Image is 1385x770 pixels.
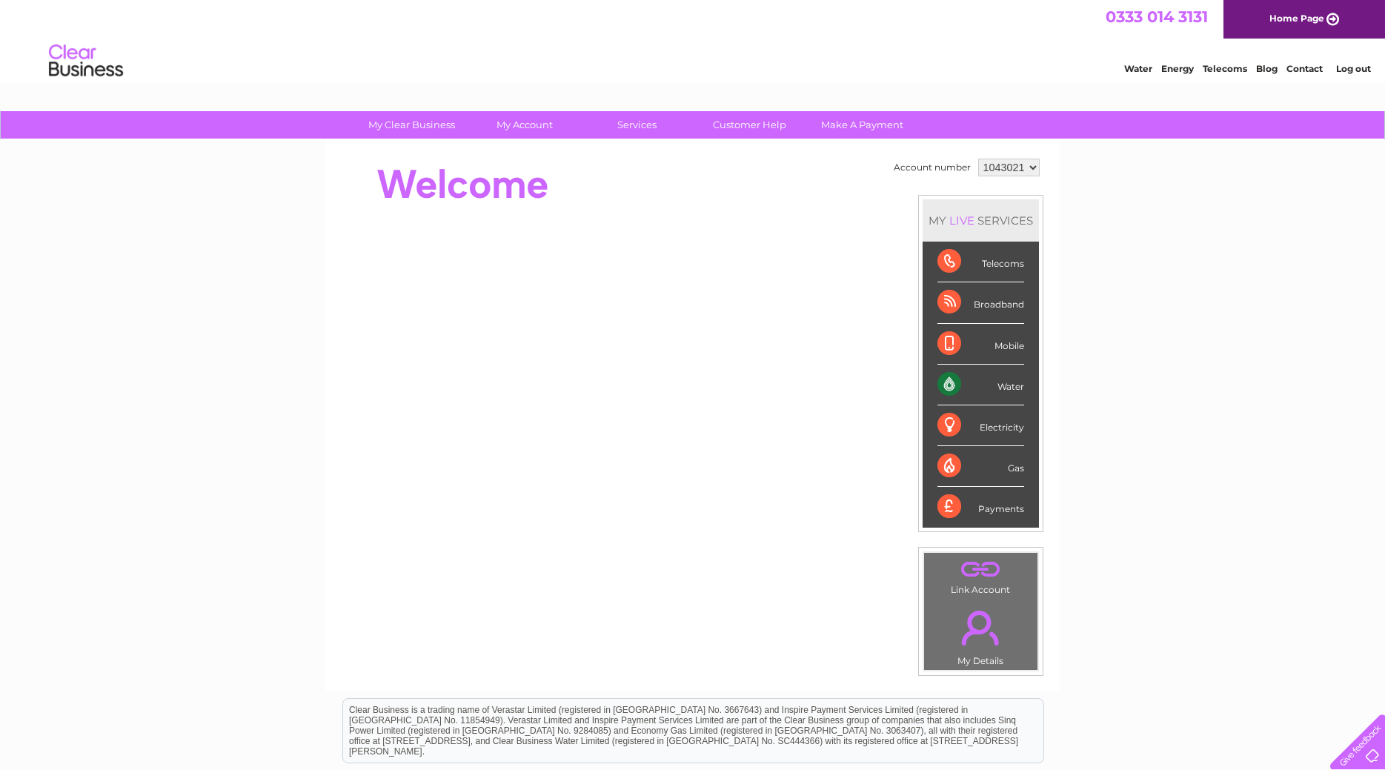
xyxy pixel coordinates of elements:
[937,405,1024,446] div: Electricity
[937,365,1024,405] div: Water
[1286,63,1323,74] a: Contact
[937,242,1024,282] div: Telecoms
[923,199,1039,242] div: MY SERVICES
[928,602,1034,654] a: .
[1336,63,1371,74] a: Log out
[937,487,1024,527] div: Payments
[576,111,698,139] a: Services
[937,446,1024,487] div: Gas
[937,282,1024,323] div: Broadband
[928,557,1034,583] a: .
[1106,7,1208,26] a: 0333 014 3131
[923,552,1038,599] td: Link Account
[801,111,923,139] a: Make A Payment
[1203,63,1247,74] a: Telecoms
[946,213,977,228] div: LIVE
[1256,63,1278,74] a: Blog
[1161,63,1194,74] a: Energy
[923,598,1038,671] td: My Details
[1124,63,1152,74] a: Water
[463,111,585,139] a: My Account
[351,111,473,139] a: My Clear Business
[890,155,974,180] td: Account number
[48,39,124,84] img: logo.png
[343,8,1043,72] div: Clear Business is a trading name of Verastar Limited (registered in [GEOGRAPHIC_DATA] No. 3667643...
[937,324,1024,365] div: Mobile
[688,111,811,139] a: Customer Help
